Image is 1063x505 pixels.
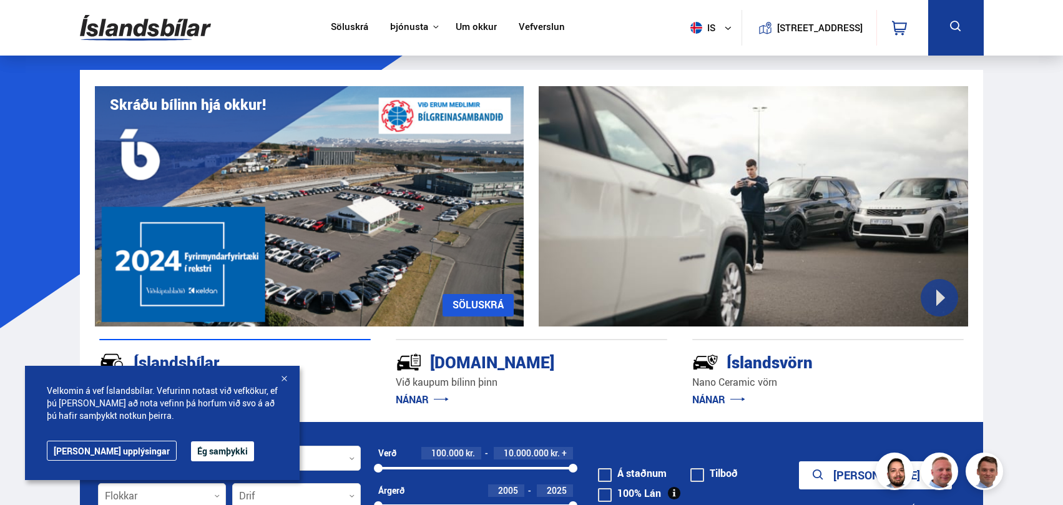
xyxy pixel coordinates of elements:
span: 10.000.000 [504,447,549,459]
img: nhp88E3Fdnt1Opn2.png [878,454,915,492]
span: + [562,448,567,458]
h1: Skráðu bílinn hjá okkur! [110,96,266,113]
span: Velkomin á vef Íslandsbílar. Vefurinn notast við vefkökur, ef þú [PERSON_NAME] að nota vefinn þá ... [47,385,278,422]
a: Um okkur [456,21,497,34]
span: 2025 [547,484,567,496]
label: 100% Lán [598,488,661,498]
button: [STREET_ADDRESS] [782,22,858,33]
img: FbJEzSuNWCJXmdc-.webp [967,454,1005,492]
a: Vefverslun [519,21,565,34]
img: JRvxyua_JYH6wB4c.svg [99,349,125,375]
span: 2005 [498,484,518,496]
a: Söluskrá [331,21,368,34]
a: [STREET_ADDRESS] [748,10,870,46]
img: siFngHWaQ9KaOqBr.png [923,454,960,492]
a: SÖLUSKRÁ [443,294,514,316]
div: Verð [378,448,396,458]
img: svg+xml;base64,PHN2ZyB4bWxucz0iaHR0cDovL3d3dy53My5vcmcvMjAwMC9zdmciIHdpZHRoPSI1MTIiIGhlaWdodD0iNT... [690,22,702,34]
span: kr. [466,448,475,458]
button: Ég samþykki [191,441,254,461]
button: [PERSON_NAME] [799,461,952,489]
span: is [685,22,717,34]
a: [PERSON_NAME] upplýsingar [47,441,177,461]
img: tr5P-W3DuiFaO7aO.svg [396,349,422,375]
a: NÁNAR [692,393,745,406]
div: Íslandsvörn [692,350,919,372]
button: Þjónusta [390,21,428,33]
a: NÁNAR [396,393,449,406]
div: [DOMAIN_NAME] [396,350,623,372]
img: eKx6w-_Home_640_.png [95,86,524,326]
img: G0Ugv5HjCgRt.svg [80,7,211,48]
span: kr. [551,448,560,458]
label: Tilboð [690,468,738,478]
div: Árgerð [378,486,404,496]
div: Íslandsbílar [99,350,326,372]
p: Nano Ceramic vörn [692,375,964,390]
img: -Svtn6bYgwAsiwNX.svg [692,349,718,375]
p: Við kaupum bílinn þinn [396,375,667,390]
button: is [685,9,742,46]
span: 100.000 [431,447,464,459]
label: Á staðnum [598,468,667,478]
